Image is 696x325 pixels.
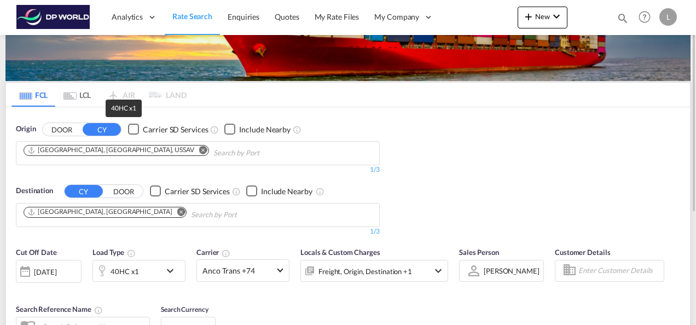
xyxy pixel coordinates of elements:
[22,142,322,162] md-chips-wrap: Chips container. Use arrow keys to select chips.
[196,248,230,257] span: Carrier
[635,8,659,27] div: Help
[261,186,312,197] div: Include Nearby
[150,185,230,197] md-checkbox: Checkbox No Ink
[522,10,535,23] md-icon: icon-plus 400-fg
[222,249,230,258] md-icon: The selected Trucker/Carrierwill be displayed in the rate results If the rates are from another f...
[27,146,194,155] div: Savannah, GA, USSAV
[112,11,143,22] span: Analytics
[275,12,299,21] span: Quotes
[315,12,359,21] span: My Rate Files
[16,165,380,175] div: 1/3
[483,263,541,278] md-select: Sales Person: Luis Cruz
[224,124,291,135] md-checkbox: Checkbox No Ink
[578,263,660,279] input: Enter Customer Details
[22,204,299,224] md-chips-wrap: Chips container. Use arrow keys to select chips.
[555,248,610,257] span: Customer Details
[105,185,143,198] button: DOOR
[659,8,677,26] div: L
[27,207,174,217] div: Press delete to remove this chip.
[316,187,324,196] md-icon: Unchecked: Ignores neighbouring ports when fetching rates.Checked : Includes neighbouring ports w...
[43,123,81,136] button: DOOR
[92,260,185,282] div: 40HC x1icon-chevron-down
[617,12,629,24] md-icon: icon-magnify
[16,260,82,283] div: [DATE]
[246,185,312,197] md-checkbox: Checkbox No Ink
[11,83,55,107] md-tab-item: FCL
[16,227,380,236] div: 1/3
[83,123,121,136] button: CY
[213,144,317,162] input: Chips input.
[484,266,540,275] div: [PERSON_NAME]
[111,104,136,112] span: 40HC x1
[92,248,136,257] span: Load Type
[210,125,219,134] md-icon: Unchecked: Search for CY (Container Yard) services for all selected carriers.Checked : Search for...
[300,248,380,257] span: Locals & Custom Charges
[34,267,56,277] div: [DATE]
[161,305,208,314] span: Search Currency
[128,124,208,135] md-checkbox: Checkbox No Ink
[111,264,139,279] div: 40HC x1
[635,8,654,26] span: Help
[202,265,274,276] span: Anco Trans +74
[300,260,448,282] div: Freight Origin Destination Factory Stuffingicon-chevron-down
[239,124,291,135] div: Include Nearby
[459,248,499,257] span: Sales Person
[192,146,208,156] button: Remove
[374,11,419,22] span: My Company
[16,185,53,196] span: Destination
[16,124,36,135] span: Origin
[16,282,24,297] md-datepicker: Select
[432,264,445,277] md-icon: icon-chevron-down
[143,124,208,135] div: Carrier SD Services
[191,206,295,224] input: Chips input.
[522,12,563,21] span: New
[165,186,230,197] div: Carrier SD Services
[127,249,136,258] md-icon: icon-information-outline
[228,12,259,21] span: Enquiries
[27,207,172,217] div: Jebel Ali, AEJEA
[94,306,103,315] md-icon: Your search will be saved by the below given name
[172,11,212,21] span: Rate Search
[293,125,301,134] md-icon: Unchecked: Ignores neighbouring ports when fetching rates.Checked : Includes neighbouring ports w...
[232,187,241,196] md-icon: Unchecked: Search for CY (Container Yard) services for all selected carriers.Checked : Search for...
[16,248,57,257] span: Cut Off Date
[27,146,196,155] div: Press delete to remove this chip.
[518,7,567,28] button: icon-plus 400-fgNewicon-chevron-down
[318,264,412,279] div: Freight Origin Destination Factory Stuffing
[16,305,103,314] span: Search Reference Name
[11,83,187,107] md-pagination-wrapper: Use the left and right arrow keys to navigate between tabs
[65,185,103,198] button: CY
[164,264,182,277] md-icon: icon-chevron-down
[170,207,186,218] button: Remove
[550,10,563,23] md-icon: icon-chevron-down
[16,5,90,30] img: c08ca190194411f088ed0f3ba295208c.png
[55,83,99,107] md-tab-item: LCL
[617,12,629,28] div: icon-magnify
